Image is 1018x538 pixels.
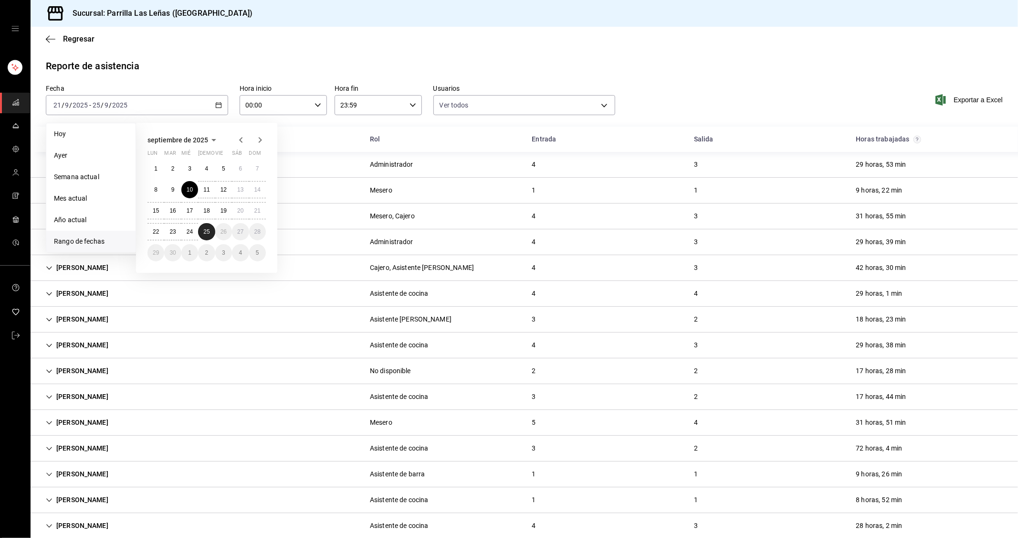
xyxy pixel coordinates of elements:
[249,202,266,219] button: 21 de septiembre de 2025
[362,362,419,380] div: Cell
[362,336,436,354] div: Cell
[686,336,705,354] div: Cell
[31,333,1018,358] div: Row
[249,150,261,160] abbr: domingo
[63,34,94,43] span: Regresar
[362,440,436,457] div: Cell
[31,255,1018,281] div: Row
[72,101,88,109] input: ----
[181,181,198,198] button: 10 de septiembre de 2025
[370,495,429,505] div: Asistente de cocina
[370,340,429,350] div: Asistente de cocina
[205,249,209,256] abbr: 2 de octubre de 2025
[38,130,362,148] div: HeadCell
[525,207,544,225] div: Cell
[187,228,193,235] abbr: 24 de septiembre de 2025
[362,182,400,199] div: Cell
[525,156,544,173] div: Cell
[198,223,215,240] button: 25 de septiembre de 2025
[249,244,266,261] button: 5 de octubre de 2025
[362,491,436,509] div: Cell
[849,414,914,431] div: Cell
[31,307,1018,333] div: Row
[525,311,544,328] div: Cell
[38,311,116,328] div: Cell
[104,101,109,109] input: --
[686,517,705,535] div: Cell
[188,249,191,256] abbr: 1 de octubre de 2025
[249,223,266,240] button: 28 de septiembre de 2025
[433,86,616,92] label: Usuarios
[31,410,1018,436] div: Row
[937,94,1003,106] button: Exportar a Excel
[220,228,227,235] abbr: 26 de septiembre de 2025
[849,259,914,277] div: Cell
[686,207,705,225] div: Cell
[525,465,544,483] div: Cell
[54,215,128,225] span: Año actual
[686,440,705,457] div: Cell
[203,207,210,214] abbr: 18 de septiembre de 2025
[181,160,198,177] button: 3 de septiembre de 2025
[147,160,164,177] button: 1 de septiembre de 2025
[849,207,914,225] div: Cell
[686,465,705,483] div: Cell
[181,244,198,261] button: 1 de octubre de 2025
[362,311,459,328] div: Cell
[370,263,474,273] div: Cajero, Asistente [PERSON_NAME]
[256,249,259,256] abbr: 5 de octubre de 2025
[38,259,116,277] div: Cell
[169,249,176,256] abbr: 30 de septiembre de 2025
[249,181,266,198] button: 14 de septiembre de 2025
[198,202,215,219] button: 18 de septiembre de 2025
[525,182,544,199] div: Cell
[31,152,1018,178] div: Row
[237,228,243,235] abbr: 27 de septiembre de 2025
[203,228,210,235] abbr: 25 de septiembre de 2025
[362,465,432,483] div: Cell
[370,185,392,195] div: Mesero
[38,517,116,535] div: Cell
[370,211,415,221] div: Mesero, Cajero
[65,8,252,19] h3: Sucursal: Parrilla Las Leñas ([GEOGRAPHIC_DATA])
[362,233,421,251] div: Cell
[849,311,914,328] div: Cell
[112,101,128,109] input: ----
[849,491,910,509] div: Cell
[38,414,116,431] div: Cell
[164,160,181,177] button: 2 de septiembre de 2025
[215,181,232,198] button: 12 de septiembre de 2025
[232,160,249,177] button: 6 de septiembre de 2025
[31,178,1018,204] div: Row
[525,233,544,251] div: Cell
[362,207,422,225] div: Cell
[198,244,215,261] button: 2 de octubre de 2025
[69,101,72,109] span: /
[686,311,705,328] div: Cell
[147,202,164,219] button: 15 de septiembre de 2025
[525,491,544,509] div: Cell
[370,314,451,324] div: Asistente [PERSON_NAME]
[181,150,190,160] abbr: miércoles
[31,281,1018,307] div: Row
[46,34,94,43] button: Regresar
[154,165,157,172] abbr: 1 de septiembre de 2025
[147,134,220,146] button: septiembre de 2025
[198,150,254,160] abbr: jueves
[54,172,128,182] span: Semana actual
[153,207,159,214] abbr: 15 de septiembre de 2025
[147,223,164,240] button: 22 de septiembre de 2025
[164,150,176,160] abbr: martes
[31,487,1018,513] div: Row
[686,491,705,509] div: Cell
[525,440,544,457] div: Cell
[525,336,544,354] div: Cell
[335,86,422,92] label: Hora fin
[254,228,261,235] abbr: 28 de septiembre de 2025
[164,244,181,261] button: 30 de septiembre de 2025
[154,186,157,193] abbr: 8 de septiembre de 2025
[370,418,392,428] div: Mesero
[171,186,175,193] abbr: 9 de septiembre de 2025
[54,151,128,161] span: Ayer
[38,182,116,199] div: Cell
